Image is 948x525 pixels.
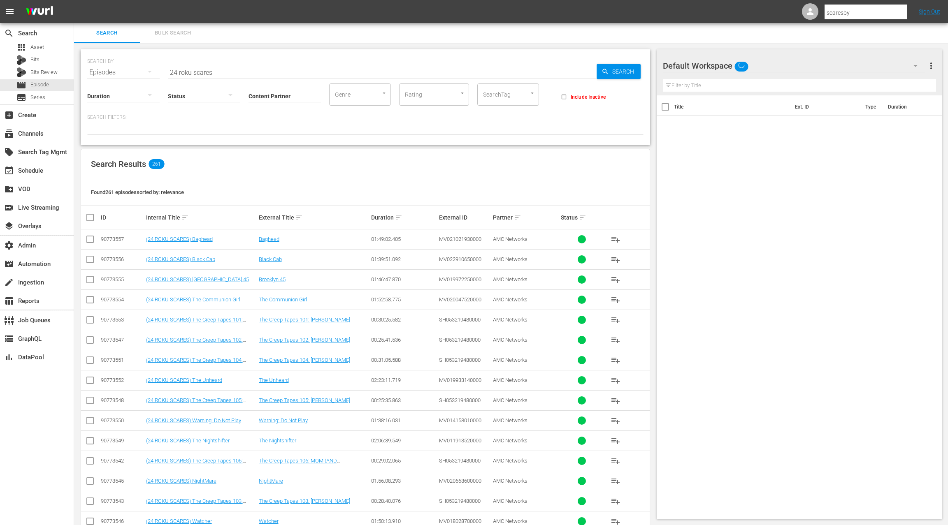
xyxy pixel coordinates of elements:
div: 90773542 [101,458,144,464]
p: Search Filters: [87,114,644,121]
a: The Creep Tapes 104: [PERSON_NAME] [259,357,350,363]
div: 90773551 [101,357,144,363]
a: (24 ROKU SCARES) [GEOGRAPHIC_DATA] 45 [146,276,249,282]
span: MV019972250000 [439,276,481,282]
a: (24 ROKU SCARES) The Nightshifter [146,437,230,444]
div: 00:31:05.588 [371,357,436,363]
div: 90773553 [101,317,144,323]
span: MV021021930000 [439,236,481,242]
a: Baghead [259,236,279,242]
span: 261 [149,159,164,169]
span: AMC Networks [493,276,527,282]
div: External ID [439,214,490,221]
div: 00:25:35.863 [371,397,436,403]
span: playlist_add [611,254,620,264]
button: more_vert [926,56,936,76]
a: The Communion Girl [259,296,307,303]
span: AMC Networks [493,437,527,444]
span: AMC Networks [493,397,527,403]
button: playlist_add [606,310,625,330]
div: 00:28:40.076 [371,498,436,504]
a: The Creep Tapes 103: [PERSON_NAME] [259,498,350,504]
span: AMC Networks [493,377,527,383]
span: VOD [4,184,14,194]
div: 90773547 [101,337,144,343]
a: (24 ROKU SCARES) The Creep Tapes 102: [PERSON_NAME] [146,337,246,349]
div: 01:52:58.775 [371,296,436,303]
a: The Creep Tapes 105: [PERSON_NAME] [259,397,350,403]
span: Search Results [91,159,146,169]
span: Asset [16,42,26,52]
div: 90773548 [101,397,144,403]
span: sort [395,214,402,221]
button: playlist_add [606,250,625,269]
div: 90773550 [101,417,144,423]
a: (24 ROKU SCARES) The Creep Tapes 106: MOM (AND [PERSON_NAME]) [146,458,246,470]
span: playlist_add [611,234,620,244]
th: Duration [883,95,932,118]
span: AMC Networks [493,337,527,343]
span: Create [4,110,14,120]
span: MV020047520000 [439,296,481,303]
button: playlist_add [606,411,625,430]
div: 90773557 [101,236,144,242]
div: Duration [371,213,436,222]
span: AMC Networks [493,357,527,363]
span: MV020663600000 [439,478,481,484]
div: Bits [16,55,26,65]
div: 02:06:39.549 [371,437,436,444]
th: Ext. ID [790,95,860,118]
span: Bits Review [30,68,58,76]
span: Channels [4,129,14,139]
button: playlist_add [606,290,625,310]
span: sort [295,214,303,221]
span: Overlays [4,221,14,231]
div: ID [101,214,144,221]
a: (24 ROKU SCARES) Watcher [146,518,212,524]
span: SH053219480000 [439,337,481,343]
a: The Unheard [259,377,289,383]
span: playlist_add [611,375,620,385]
span: menu [5,7,15,16]
span: Ingestion [4,278,14,287]
span: AMC Networks [493,417,527,423]
span: DataPool [4,352,14,362]
div: 90773556 [101,256,144,262]
span: Reports [4,296,14,306]
span: Series [16,93,26,102]
span: playlist_add [611,456,620,466]
span: SH053219480000 [439,357,481,363]
div: Episodes [87,61,160,84]
span: AMC Networks [493,478,527,484]
span: MV022910650000 [439,256,481,262]
span: Include Inactive [571,93,606,101]
a: (24 ROKU SCARES) The Creep Tapes 104: [PERSON_NAME] [146,357,246,369]
button: playlist_add [606,471,625,491]
span: playlist_add [611,315,620,325]
div: 90773546 [101,518,144,524]
a: Watcher [259,518,279,524]
a: (24 ROKU SCARES) The Unheard [146,377,222,383]
a: The Creep Tapes 106: MOM (AND [PERSON_NAME]) [259,458,340,470]
div: 00:29:02.065 [371,458,436,464]
div: 90773554 [101,296,144,303]
a: (24 ROKU SCARES) The Creep Tapes 105: [PERSON_NAME] [146,397,246,409]
span: MV018028700000 [439,518,481,524]
span: Found 261 episodes sorted by: relevance [91,189,184,195]
span: sort [181,214,189,221]
span: MV011913520000 [439,437,481,444]
span: Bulk Search [145,28,201,38]
div: 90773545 [101,478,144,484]
span: Series [30,93,45,102]
span: playlist_add [611,275,620,284]
button: playlist_add [606,330,625,350]
div: Bits Review [16,67,26,77]
span: Episode [30,81,49,89]
span: Search [79,28,135,38]
a: The Creep Tapes 101: [PERSON_NAME] [259,317,350,323]
a: Warning: Do Not Play [259,417,308,423]
div: 90773555 [101,276,144,282]
a: NightMare [259,478,283,484]
span: MV014158010000 [439,417,481,423]
span: Search [4,28,14,38]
